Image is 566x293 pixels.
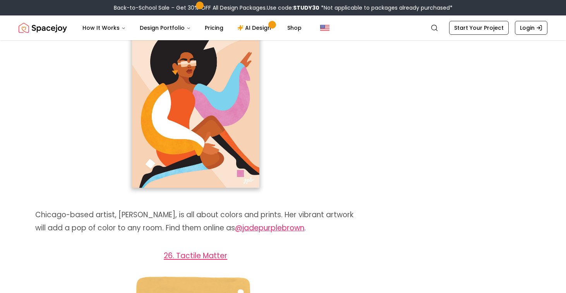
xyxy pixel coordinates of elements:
a: Shop [281,20,308,36]
a: AI Design [231,20,280,36]
span: Use code: [267,4,319,12]
span: *Not applicable to packages already purchased* [319,4,453,12]
a: Login [515,21,547,35]
img: Jade Purple Brown [102,14,289,200]
img: Spacejoy Logo [19,20,67,36]
a: 26. Tactile Matter [164,249,227,261]
div: Back-to-School Sale – Get 30% OFF All Design Packages. [114,4,453,12]
a: Start Your Project [449,21,509,35]
a: Pricing [199,20,230,36]
nav: Main [76,20,308,36]
img: United States [320,23,329,32]
nav: Global [19,15,547,40]
a: @jadepurplebrown [235,223,304,233]
span: Chicago-based artist, [PERSON_NAME], is all about colors and prints. Her vibrant artwork will add... [35,210,353,233]
button: Design Portfolio [134,20,197,36]
span: 26. Tactile Matter [164,250,227,261]
a: Spacejoy [19,20,67,36]
button: How It Works [76,20,132,36]
b: STUDY30 [293,4,319,12]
